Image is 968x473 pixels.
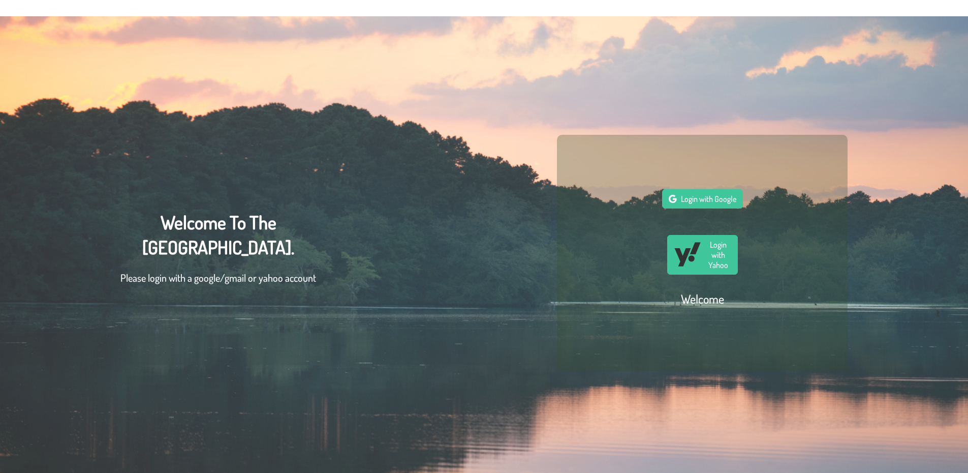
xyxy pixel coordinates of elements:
span: Login with Google [681,194,736,204]
button: Login with Yahoo [667,235,738,275]
button: Login with Google [662,189,743,209]
span: Login with Yahoo [705,240,731,270]
h2: Welcome [681,291,724,307]
div: Welcome To The [GEOGRAPHIC_DATA]. [120,210,316,295]
p: Please login with a google/gmail or yahoo account [120,270,316,285]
